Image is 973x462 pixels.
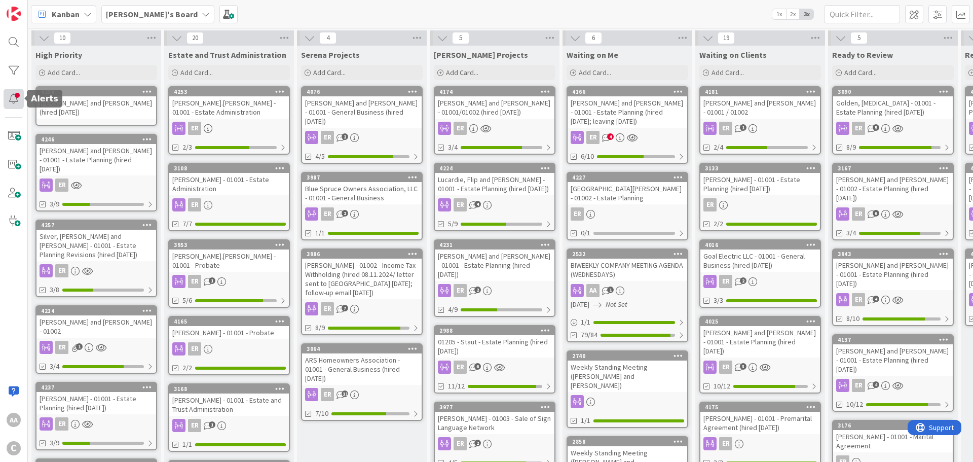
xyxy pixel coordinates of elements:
div: 3090 [838,88,953,95]
span: 10/12 [846,399,863,410]
span: 3/9 [50,199,59,209]
div: 3064 [307,345,422,352]
span: 3 [740,363,746,370]
div: [PERSON_NAME] - 01002 - Income Tax Withholding (hired 08.11.2024/ letter sent to [GEOGRAPHIC_DATA... [302,259,422,299]
div: 2532 [568,250,687,259]
div: 2532 [572,251,687,258]
h5: Alerts [31,94,58,103]
b: [PERSON_NAME]'s Board [106,9,198,19]
div: 4231 [439,241,554,248]
div: [PERSON_NAME] - 01001 - Estate Planning (hired [DATE]) [36,392,156,414]
div: ER [169,275,289,288]
div: 1/1 [568,316,687,329]
div: ER [833,293,953,306]
div: 4166 [572,88,687,95]
div: 3167 [838,165,953,172]
div: ER [833,207,953,221]
div: 3977 [435,403,554,412]
div: 3090 [833,87,953,96]
span: Kanban [52,8,80,20]
span: 0/1 [581,228,590,238]
div: 2740 [572,352,687,360]
div: 3167[PERSON_NAME] and [PERSON_NAME] - 01002 - Estate Planning (hired [DATE]) [833,164,953,204]
div: ER [586,131,600,144]
div: 4237 [36,383,156,392]
div: 4137 [833,335,953,344]
span: 4 [607,133,614,140]
div: 3168 [174,385,289,393]
div: ER [719,122,732,135]
div: [PERSON_NAME] and [PERSON_NAME] - 01001 - General Business (hired [DATE]) [302,96,422,128]
div: 3176 [838,422,953,429]
div: 2858 [572,438,687,445]
div: ER [321,388,334,401]
span: 2 [342,210,348,217]
div: [PERSON_NAME] and [PERSON_NAME] - 01001/01002 (hired [DATE]) [435,96,554,119]
div: ER [700,437,820,450]
div: 3943 [833,250,953,259]
div: 4016 [705,241,820,248]
div: ER [302,302,422,315]
div: ER [169,419,289,432]
div: 3064 [302,344,422,353]
div: 3168 [169,384,289,394]
div: ER [36,417,156,431]
div: ER [700,275,820,288]
div: Blue Spruce Owners Association, LLC - 01001 - General Business [302,182,422,204]
div: ER [571,207,584,221]
div: 4231 [435,240,554,250]
div: Lucardie, Flip and [PERSON_NAME] - 01001 - Estate Planning (hired [DATE]) [435,173,554,195]
span: 7/7 [182,219,192,229]
div: 4258 [36,87,156,96]
div: 3108[PERSON_NAME] - 01001 - Estate Administration [169,164,289,195]
div: ER [719,437,732,450]
div: 2988 [435,326,554,335]
span: Estate and Trust Administration [168,50,286,60]
div: AA [7,413,21,427]
div: ER [55,264,68,277]
span: 1/1 [315,228,325,238]
div: 4165[PERSON_NAME] - 01001 - Probate [169,317,289,339]
span: 4 [873,296,879,302]
div: 3986 [307,251,422,258]
span: Ready to Review [832,50,893,60]
div: [PERSON_NAME] - 01001 - Estate Administration [169,173,289,195]
div: [PERSON_NAME].[PERSON_NAME] - 01001 - Probate [169,250,289,272]
div: 298801205 - Staut - Estate Planning (hired [DATE]) [435,326,554,358]
div: 4016Goal Electric LLC - 01001 - General Business (hired [DATE]) [700,240,820,272]
div: 01205 - Staut - Estate Planning (hired [DATE]) [435,335,554,358]
div: 4076[PERSON_NAME] and [PERSON_NAME] - 01001 - General Business (hired [DATE]) [302,87,422,128]
span: Waiting on Clients [699,50,767,60]
div: 4253[PERSON_NAME].[PERSON_NAME] - 01001 - Estate Administration [169,87,289,119]
div: [PERSON_NAME] - 01001 - Estate and Trust Administration [169,394,289,416]
span: 5 [452,32,469,44]
span: 8/9 [315,323,325,333]
div: 4224Lucardie, Flip and [PERSON_NAME] - 01001 - Estate Planning (hired [DATE]) [435,164,554,195]
div: 4025 [700,317,820,326]
span: 11 [342,390,348,397]
span: 7 [342,305,348,311]
span: 2 [740,277,746,284]
div: ER [169,342,289,356]
span: 10 [54,32,71,44]
div: ER [852,207,865,221]
div: 4025 [705,318,820,325]
div: ER [833,379,953,392]
span: 2 [342,133,348,140]
div: 2988 [439,327,554,334]
div: 4076 [307,88,422,95]
div: [PERSON_NAME] and [PERSON_NAME] - 01001 / 01002 [700,96,820,119]
div: 4181[PERSON_NAME] and [PERSON_NAME] - 01001 / 01002 [700,87,820,119]
div: 4227[GEOGRAPHIC_DATA][PERSON_NAME] - 01002 - Estate Planning [568,173,687,204]
div: [PERSON_NAME] and [PERSON_NAME] - 01001 - Estate Planning (hired [DATE]; leaving [DATE]) [568,96,687,128]
div: AA [568,284,687,297]
div: 3133 [705,165,820,172]
div: ER [568,131,687,144]
div: ER [321,131,334,144]
span: 4 [319,32,336,44]
div: 3987 [302,173,422,182]
div: 3064ARS Homeowners Association - 01001 - General Business (hired [DATE]) [302,344,422,385]
span: 2x [786,9,800,19]
span: 2 [474,287,481,293]
div: 3176 [833,421,953,430]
